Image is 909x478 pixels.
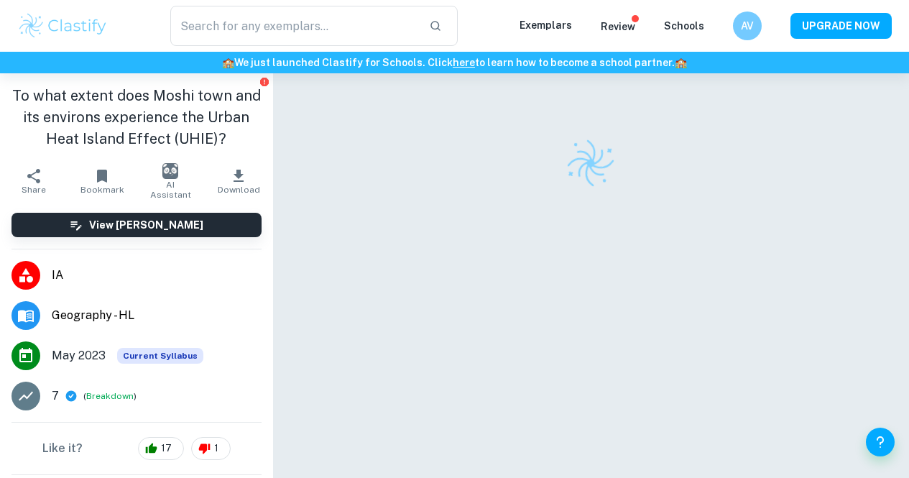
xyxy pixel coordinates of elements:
[205,161,273,201] button: Download
[86,390,134,403] button: Breakdown
[222,57,234,68] span: 🏫
[562,134,620,193] img: Clastify logo
[52,347,106,364] span: May 2023
[866,428,895,456] button: Help and Feedback
[206,441,226,456] span: 1
[68,161,137,201] button: Bookmark
[117,348,203,364] div: This exemplar is based on the current syllabus. Feel free to refer to it for inspiration/ideas wh...
[52,307,262,324] span: Geography - HL
[137,161,205,201] button: AI Assistant
[153,441,180,456] span: 17
[52,387,59,405] p: 7
[191,437,231,460] div: 1
[664,20,704,32] a: Schools
[520,17,572,33] p: Exemplars
[162,163,178,179] img: AI Assistant
[259,76,270,87] button: Report issue
[675,57,687,68] span: 🏫
[145,180,196,200] span: AI Assistant
[601,19,635,35] p: Review
[453,57,475,68] a: here
[733,12,762,40] button: AV
[89,217,203,233] h6: View [PERSON_NAME]
[11,213,262,237] button: View [PERSON_NAME]
[170,6,417,46] input: Search for any exemplars...
[83,390,137,403] span: ( )
[80,185,124,195] span: Bookmark
[790,13,892,39] button: UPGRADE NOW
[3,55,906,70] h6: We just launched Clastify for Schools. Click to learn how to become a school partner.
[11,85,262,150] h1: To what extent does Moshi town and its environs experience the Urban Heat Island Effect (UHIE)?
[218,185,260,195] span: Download
[739,18,756,34] h6: AV
[22,185,46,195] span: Share
[52,267,262,284] span: IA
[117,348,203,364] span: Current Syllabus
[42,440,83,457] h6: Like it?
[138,437,184,460] div: 17
[17,12,109,40] img: Clastify logo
